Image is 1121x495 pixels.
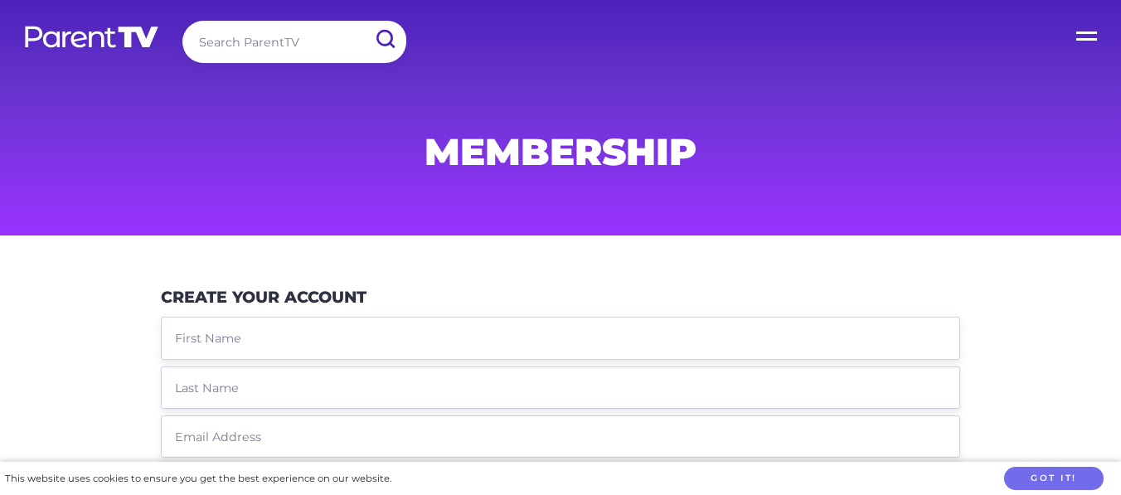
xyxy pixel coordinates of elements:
[5,470,391,488] div: This website uses cookies to ensure you get the best experience on our website.
[161,317,960,359] input: First Name
[161,415,960,458] input: Email Address
[161,288,366,307] h3: Create Your Account
[161,135,960,168] h1: Membership
[1004,467,1104,491] button: Got it!
[161,366,960,409] input: Last Name
[182,21,406,63] input: Search ParentTV
[363,21,406,58] input: Submit
[23,25,160,49] img: parenttv-logo-white.4c85aaf.svg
